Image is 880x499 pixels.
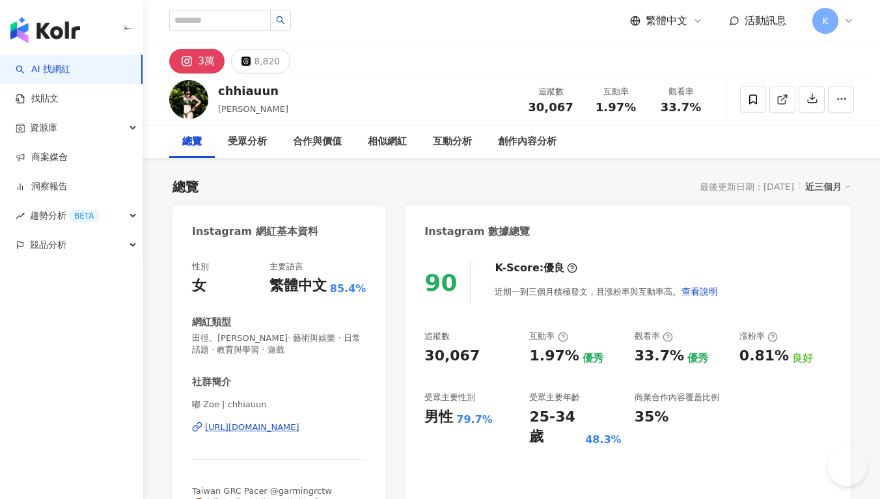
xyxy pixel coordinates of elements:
[495,261,577,275] div: K-Score :
[591,85,640,98] div: 互動率
[16,211,25,221] span: rise
[681,278,719,304] button: 查看說明
[596,101,636,114] span: 1.97%
[16,180,68,193] a: 洞察報告
[192,422,366,433] a: [URL][DOMAIN_NAME]
[30,113,57,142] span: 資源庫
[635,407,669,427] div: 35%
[169,49,225,74] button: 3萬
[69,209,99,223] div: BETA
[192,399,366,411] span: 嘟 Zoe | chhiauun
[218,104,288,114] span: [PERSON_NAME]
[805,178,851,195] div: 近三個月
[745,14,786,27] span: 活動訊息
[254,52,280,70] div: 8,820
[16,63,70,76] a: searchAI 找網紅
[543,261,564,275] div: 優良
[456,412,493,427] div: 79.7%
[739,346,789,366] div: 0.81%
[635,346,684,366] div: 33.7%
[205,422,299,433] div: [URL][DOMAIN_NAME]
[495,278,719,304] div: 近期一到三個月積極發文，且漲粉率與互動率高。
[231,49,290,74] button: 8,820
[646,14,687,28] span: 繁體中文
[192,375,231,389] div: 社群簡介
[30,230,66,260] span: 競品分析
[16,92,59,105] a: 找貼文
[424,330,450,342] div: 追蹤數
[192,224,318,239] div: Instagram 網紅基本資料
[218,83,288,99] div: chhiauun
[330,282,366,296] span: 85.4%
[424,346,480,366] div: 30,067
[424,407,453,427] div: 男性
[276,16,285,25] span: search
[10,17,80,43] img: logo
[433,134,472,150] div: 互動分析
[528,100,573,114] span: 30,067
[792,351,813,366] div: 良好
[192,316,231,329] div: 網紅類型
[182,134,202,150] div: 總覽
[269,276,327,296] div: 繁體中文
[661,101,701,114] span: 33.7%
[656,85,706,98] div: 觀看率
[424,269,457,296] div: 90
[585,433,622,447] div: 48.3%
[681,286,718,297] span: 查看說明
[635,330,673,342] div: 觀看率
[198,52,215,70] div: 3萬
[16,151,68,164] a: 商案媒合
[498,134,557,150] div: 創作內容分析
[687,351,708,366] div: 優秀
[30,201,99,230] span: 趨勢分析
[700,182,794,192] div: 最後更新日期：[DATE]
[228,134,267,150] div: 受眾分析
[529,346,579,366] div: 1.97%
[172,178,199,196] div: 總覽
[828,447,867,486] iframe: Help Scout Beacon - Open
[529,330,568,342] div: 互動率
[635,392,719,403] div: 商業合作內容覆蓋比例
[192,332,366,356] span: 田徑、[PERSON_NAME]· 藝術與娛樂 · 日常話題 · 教育與學習 · 遊戲
[192,276,206,296] div: 女
[424,392,475,403] div: 受眾主要性別
[269,261,303,273] div: 主要語言
[424,224,530,239] div: Instagram 數據總覽
[169,80,208,119] img: KOL Avatar
[293,134,342,150] div: 合作與價值
[583,351,603,366] div: 優秀
[192,261,209,273] div: 性別
[526,85,575,98] div: 追蹤數
[529,392,580,403] div: 受眾主要年齡
[739,330,778,342] div: 漲粉率
[822,14,828,28] span: K
[529,407,582,448] div: 25-34 歲
[368,134,407,150] div: 相似網紅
